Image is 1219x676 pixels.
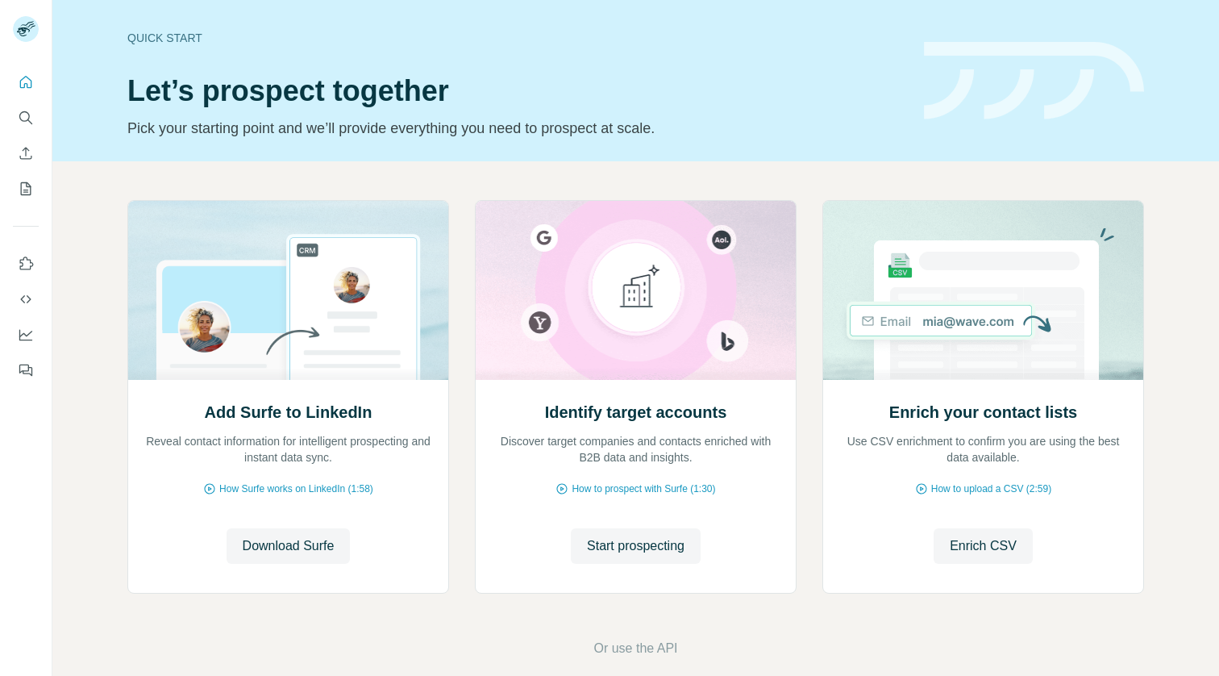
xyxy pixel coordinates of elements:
[593,639,677,658] button: Or use the API
[13,320,39,349] button: Dashboard
[127,117,905,140] p: Pick your starting point and we’ll provide everything you need to prospect at scale.
[13,139,39,168] button: Enrich CSV
[587,536,684,556] span: Start prospecting
[822,201,1144,380] img: Enrich your contact lists
[127,75,905,107] h1: Let’s prospect together
[475,201,797,380] img: Identify target accounts
[243,536,335,556] span: Download Surfe
[13,356,39,385] button: Feedback
[205,401,372,424] h2: Add Surfe to LinkedIn
[545,401,727,424] h2: Identify target accounts
[219,482,373,496] span: How Surfe works on LinkedIn (1:58)
[227,528,351,564] button: Download Surfe
[127,30,905,46] div: Quick start
[13,103,39,132] button: Search
[931,482,1051,496] span: How to upload a CSV (2:59)
[571,528,701,564] button: Start prospecting
[934,528,1033,564] button: Enrich CSV
[492,433,780,465] p: Discover target companies and contacts enriched with B2B data and insights.
[924,42,1144,120] img: banner
[127,201,449,380] img: Add Surfe to LinkedIn
[144,433,432,465] p: Reveal contact information for intelligent prospecting and instant data sync.
[13,68,39,97] button: Quick start
[13,249,39,278] button: Use Surfe on LinkedIn
[13,285,39,314] button: Use Surfe API
[839,433,1127,465] p: Use CSV enrichment to confirm you are using the best data available.
[950,536,1017,556] span: Enrich CSV
[889,401,1077,424] h2: Enrich your contact lists
[572,482,715,496] span: How to prospect with Surfe (1:30)
[13,174,39,203] button: My lists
